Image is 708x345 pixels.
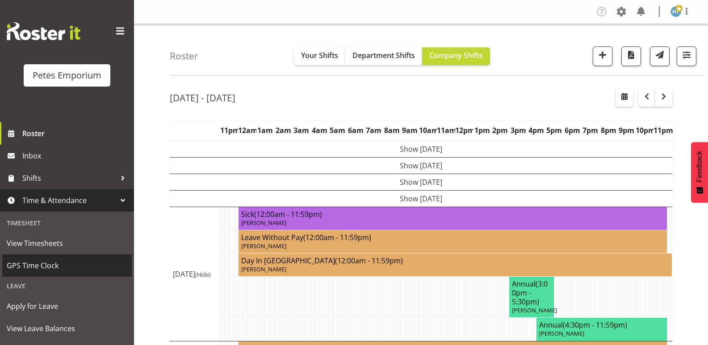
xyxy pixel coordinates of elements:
th: 11am [437,120,455,141]
button: Your Shifts [294,47,345,65]
span: Shifts [22,171,116,185]
h4: Sick [241,210,664,219]
h4: Annual [539,320,664,329]
span: [PERSON_NAME] [241,219,286,227]
th: 2am [274,120,292,141]
th: 10pm [636,120,654,141]
button: Company Shifts [422,47,490,65]
button: Select a specific date within the roster. [616,89,633,107]
img: helena-tomlin701.jpg [670,6,681,17]
span: [PERSON_NAME] [241,265,286,273]
td: Show [DATE] [170,157,672,174]
span: Your Shifts [301,50,338,60]
th: 3am [293,120,310,141]
span: Time & Attendance [22,194,116,207]
span: (12:00am - 11:59pm) [303,233,371,242]
button: Filter Shifts [677,46,696,66]
th: 5am [329,120,347,141]
th: 12am [238,120,256,141]
td: [DATE] [170,207,220,341]
span: Feedback [695,151,704,182]
span: (Hide) [195,270,211,278]
span: [PERSON_NAME] [512,306,557,314]
th: 1pm [473,120,491,141]
span: (4:30pm - 11:59pm) [563,320,627,330]
th: 11pm [220,120,238,141]
span: Inbox [22,149,130,162]
th: 4pm [527,120,545,141]
span: [PERSON_NAME] [539,329,584,337]
th: 2pm [491,120,509,141]
span: (12:00am - 11:59pm) [335,256,403,266]
span: View Leave Balances [7,322,127,335]
h4: Annual [512,279,551,306]
th: 8pm [599,120,617,141]
button: Add a new shift [593,46,612,66]
img: Rosterit website logo [7,22,80,40]
span: (3:00pm - 5:30pm) [512,279,548,307]
h4: Roster [170,51,198,61]
span: Apply for Leave [7,299,127,313]
button: Send a list of all shifts for the selected filtered period to all rostered employees. [650,46,670,66]
th: 12pm [455,120,473,141]
span: Department Shifts [352,50,415,60]
th: 10am [419,120,437,141]
span: View Timesheets [7,237,127,250]
th: 6am [347,120,364,141]
button: Department Shifts [345,47,422,65]
span: [PERSON_NAME] [241,242,286,250]
button: Feedback - Show survey [691,142,708,203]
th: 3pm [509,120,527,141]
td: Show [DATE] [170,141,672,158]
th: 1am [256,120,274,141]
th: 9am [401,120,419,141]
a: View Timesheets [2,232,132,254]
a: Apply for Leave [2,295,132,317]
th: 7am [364,120,382,141]
td: Show [DATE] [170,174,672,190]
a: GPS Time Clock [2,254,132,277]
span: (12:00am - 11:59pm) [254,209,322,219]
div: Timesheet [2,214,132,232]
h4: Day In [GEOGRAPHIC_DATA] [241,256,669,265]
td: Show [DATE] [170,190,672,207]
th: 5pm [545,120,563,141]
th: 4am [310,120,328,141]
th: 7pm [582,120,599,141]
div: Leave [2,277,132,295]
span: Company Shifts [429,50,483,60]
th: 9pm [618,120,636,141]
a: View Leave Balances [2,317,132,340]
button: Download a PDF of the roster according to the set date range. [621,46,641,66]
h2: [DATE] - [DATE] [170,92,235,104]
th: 11pm [654,120,672,141]
span: GPS Time Clock [7,259,127,272]
h4: Leave Without Pay [241,233,664,242]
th: 8am [383,120,401,141]
div: Petes Emporium [33,69,101,82]
th: 6pm [563,120,581,141]
span: Roster [22,127,130,140]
